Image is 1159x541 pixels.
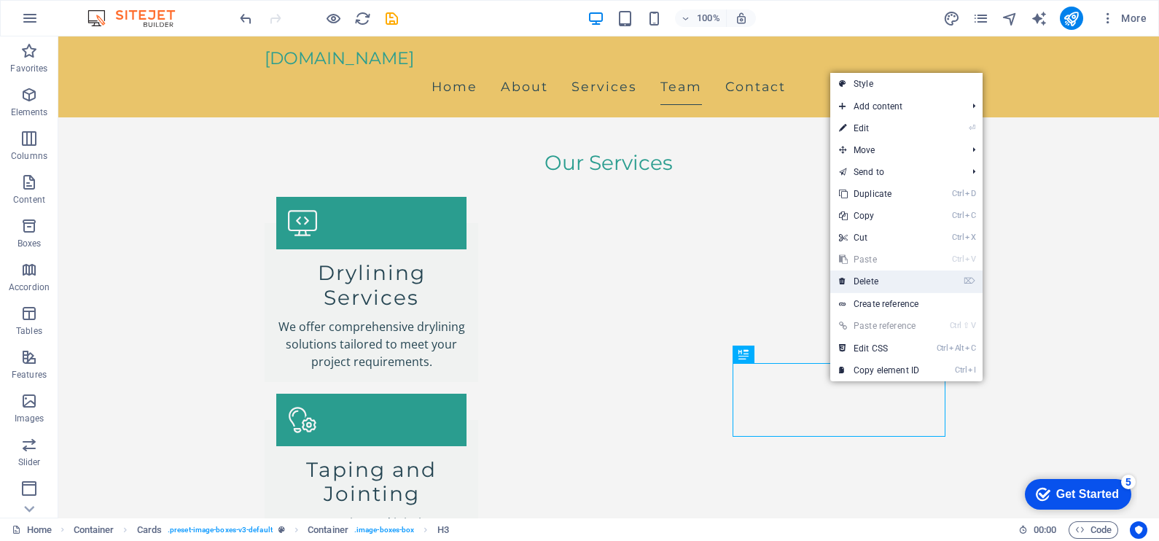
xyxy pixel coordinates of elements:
[830,315,928,337] a: Ctrl⇧VPaste reference
[965,189,975,198] i: D
[13,194,45,206] p: Content
[1130,521,1147,539] button: Usercentrics
[43,16,106,29] div: Get Started
[12,369,47,381] p: Features
[830,359,928,381] a: CtrlICopy element ID
[830,96,961,117] span: Add content
[238,10,254,27] i: Undo: Delete elements (Ctrl+Z)
[18,456,41,468] p: Slider
[965,211,975,220] i: C
[74,521,114,539] span: Click to select. Double-click to edit
[168,521,273,539] span: . preset-image-boxes-v3-default
[12,521,52,539] a: Click to cancel selection. Double-click to open Pages
[830,139,961,161] span: Move
[964,276,975,286] i: ⌦
[952,211,964,220] i: Ctrl
[16,325,42,337] p: Tables
[137,521,162,539] span: Click to select. Double-click to edit
[971,321,975,330] i: V
[278,526,285,534] i: This element is a customizable preset
[354,521,415,539] span: . image-boxes-box
[735,12,748,25] i: On resize automatically adjust zoom level to fit chosen device.
[354,9,371,27] button: reload
[972,9,990,27] button: pages
[675,9,727,27] button: 100%
[1075,521,1112,539] span: Code
[830,205,928,227] a: CtrlCCopy
[308,521,348,539] span: Click to select. Double-click to edit
[324,9,342,27] button: Click here to leave preview mode and continue editing
[952,233,964,242] i: Ctrl
[1002,9,1019,27] button: navigator
[1044,524,1046,535] span: :
[237,9,254,27] button: undo
[11,106,48,118] p: Elements
[10,63,47,74] p: Favorites
[383,10,400,27] i: Save (Ctrl+S)
[969,123,975,133] i: ⏎
[830,227,928,249] a: CtrlXCut
[830,161,961,183] a: Send to
[1069,521,1118,539] button: Code
[965,343,975,353] i: C
[972,10,989,27] i: Pages (Ctrl+Alt+S)
[965,233,975,242] i: X
[830,270,928,292] a: ⌦Delete
[943,9,961,27] button: design
[84,9,193,27] img: Editor Logo
[383,9,400,27] button: save
[11,150,47,162] p: Columns
[15,413,44,424] p: Images
[963,321,969,330] i: ⇧
[1031,9,1048,27] button: text_generator
[1034,521,1056,539] span: 00 00
[1063,10,1080,27] i: Publish
[949,343,964,353] i: Alt
[830,73,983,95] a: Style
[437,521,449,539] span: Click to select. Double-click to edit
[17,238,42,249] p: Boxes
[9,281,50,293] p: Accordion
[952,254,964,264] i: Ctrl
[830,249,928,270] a: CtrlVPaste
[74,521,449,539] nav: breadcrumb
[108,3,122,17] div: 5
[968,365,975,375] i: I
[937,343,948,353] i: Ctrl
[952,189,964,198] i: Ctrl
[830,117,928,139] a: ⏎Edit
[1018,521,1057,539] h6: Session time
[830,183,928,205] a: CtrlDDuplicate
[830,338,928,359] a: CtrlAltCEdit CSS
[1060,7,1083,30] button: publish
[950,321,961,330] i: Ctrl
[965,254,975,264] i: V
[955,365,967,375] i: Ctrl
[830,293,983,315] a: Create reference
[12,7,118,38] div: Get Started 5 items remaining, 0% complete
[354,10,371,27] i: Reload page
[1095,7,1152,30] button: More
[697,9,720,27] h6: 100%
[1101,11,1147,26] span: More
